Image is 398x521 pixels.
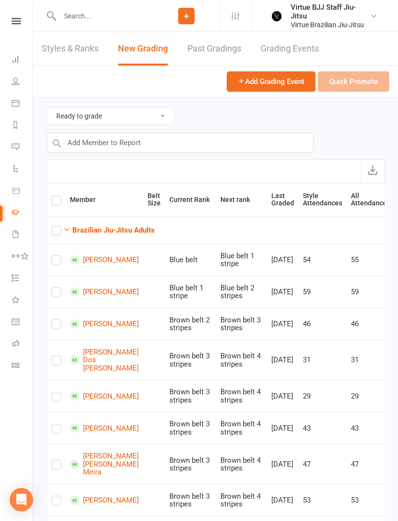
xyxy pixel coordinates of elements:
a: Calendar [12,93,33,115]
td: 29 [298,380,347,412]
a: [PERSON_NAME] [70,287,139,297]
td: Brown belt 4 stripes [216,380,267,412]
div: Virtue BJJ Staff Jiu-Jitsu [291,3,370,20]
th: Last Graded [267,184,298,216]
div: Virtue Brazilian Jiu-Jitsu [291,20,370,29]
input: Search... [57,9,153,23]
button: Brazilian Jiu-Jitsu Adults [63,224,155,236]
td: Brown belt 3 stripes [165,380,216,412]
td: Blue belt 1 stripe [165,276,216,308]
td: 54 [298,244,347,276]
td: Brown belt 3 stripes [165,484,216,516]
td: [DATE] [267,244,298,276]
td: 59 [298,276,347,308]
td: 53 [298,484,347,516]
th: Member [66,184,143,216]
td: [DATE] [267,412,298,444]
strong: Brazilian Jiu-Jitsu Adults [72,226,155,235]
a: Past Gradings [187,32,241,66]
a: New Grading [118,32,168,66]
td: Brown belt 4 stripes [216,340,267,380]
td: Brown belt 4 stripes [216,444,267,484]
a: What's New [12,290,33,312]
td: 59 [347,276,395,308]
span: Add Grading Event [238,77,304,86]
a: General attendance kiosk mode [12,312,33,334]
input: Add Member to Report [47,133,314,153]
a: [PERSON_NAME] Dos [PERSON_NAME] [70,348,139,372]
a: [PERSON_NAME] [70,423,139,433]
a: Dashboard [12,50,33,71]
a: [PERSON_NAME] [70,255,139,265]
a: [PERSON_NAME] [70,496,139,505]
img: thumb_image1665449447.png [266,6,286,26]
td: 53 [347,484,395,516]
td: [DATE] [267,484,298,516]
td: 55 [347,244,395,276]
td: Brown belt 3 stripes [216,308,267,340]
td: 47 [298,444,347,484]
td: [DATE] [267,444,298,484]
a: [PERSON_NAME] [PERSON_NAME] Meira [70,452,139,476]
a: People [12,71,33,93]
td: Blue belt [165,244,216,276]
th: Current Rank [165,184,216,216]
a: Styles & Ranks [42,32,99,66]
button: Add Grading Event [227,71,315,92]
a: Roll call kiosk mode [12,334,33,355]
div: Open Intercom Messenger [10,488,33,511]
a: [PERSON_NAME] [70,319,139,329]
td: Brown belt 3 stripes [165,340,216,380]
td: Brown belt 4 stripes [216,484,267,516]
td: [DATE] [267,340,298,380]
td: 31 [347,340,395,380]
td: Brown belt 3 stripes [165,412,216,444]
td: Brown belt 4 stripes [216,412,267,444]
th: Style Attendances [298,184,347,216]
td: [DATE] [267,380,298,412]
th: Next rank [216,184,267,216]
a: [PERSON_NAME] [70,391,139,401]
td: 47 [347,444,395,484]
td: 46 [298,308,347,340]
td: Blue belt 1 stripe [216,244,267,276]
td: 31 [298,340,347,380]
td: [DATE] [267,308,298,340]
td: Brown belt 2 stripes [165,308,216,340]
a: Grading Events [261,32,319,66]
td: 43 [298,412,347,444]
td: Blue belt 2 stripes [216,276,267,308]
a: Product Sales [12,181,33,202]
th: All Attendances [347,184,395,216]
th: Belt Size [143,184,165,216]
a: Class kiosk mode [12,355,33,377]
a: Reports [12,115,33,137]
td: 29 [347,380,395,412]
td: Brown belt 3 stripes [165,444,216,484]
td: [DATE] [267,276,298,308]
th: Select all [47,184,66,216]
td: 46 [347,308,395,340]
td: 43 [347,412,395,444]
